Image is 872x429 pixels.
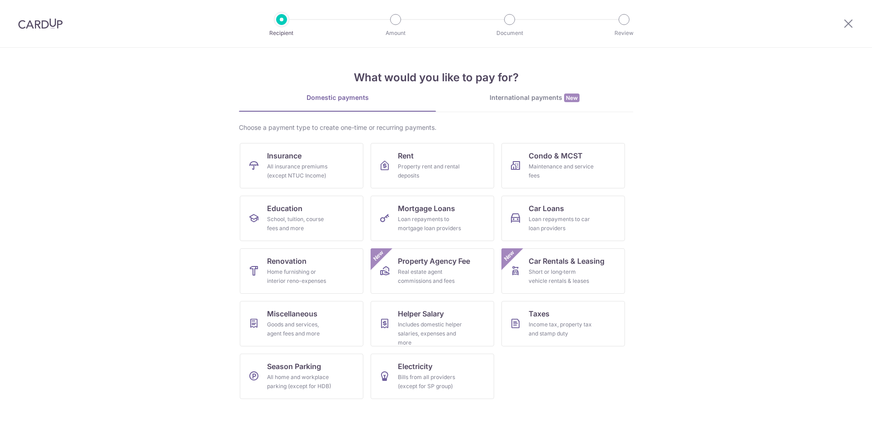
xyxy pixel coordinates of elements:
[267,267,332,286] div: Home furnishing or interior reno-expenses
[362,29,429,38] p: Amount
[398,361,432,372] span: Electricity
[267,308,317,319] span: Miscellaneous
[371,248,494,294] a: Property Agency FeeReal estate agent commissions and feesNew
[398,162,463,180] div: Property rent and rental deposits
[398,256,470,266] span: Property Agency Fee
[529,320,594,338] div: Income tax, property tax and stamp duty
[529,308,550,319] span: Taxes
[240,354,363,399] a: Season ParkingAll home and workplace parking (except for HDB)
[398,267,463,286] div: Real estate agent commissions and fees
[529,203,564,214] span: Car Loans
[267,150,302,161] span: Insurance
[267,361,321,372] span: Season Parking
[398,373,463,391] div: Bills from all providers (except for SP group)
[398,203,455,214] span: Mortgage Loans
[529,256,604,266] span: Car Rentals & Leasing
[267,320,332,338] div: Goods and services, agent fees and more
[240,196,363,241] a: EducationSchool, tuition, course fees and more
[501,301,625,346] a: TaxesIncome tax, property tax and stamp duty
[398,215,463,233] div: Loan repayments to mortgage loan providers
[501,196,625,241] a: Car LoansLoan repayments to car loan providers
[529,162,594,180] div: Maintenance and service fees
[371,301,494,346] a: Helper SalaryIncludes domestic helper salaries, expenses and more
[501,143,625,188] a: Condo & MCSTMaintenance and service fees
[240,248,363,294] a: RenovationHome furnishing or interior reno-expenses
[476,29,543,38] p: Document
[267,373,332,391] div: All home and workplace parking (except for HDB)
[18,18,63,29] img: CardUp
[267,162,332,180] div: All insurance premiums (except NTUC Income)
[529,150,583,161] span: Condo & MCST
[267,203,302,214] span: Education
[590,29,658,38] p: Review
[371,354,494,399] a: ElectricityBills from all providers (except for SP group)
[529,267,594,286] div: Short or long‑term vehicle rentals & leases
[398,150,414,161] span: Rent
[564,94,580,102] span: New
[436,93,633,103] div: International payments
[267,256,307,266] span: Renovation
[239,123,633,132] div: Choose a payment type to create one-time or recurring payments.
[501,248,625,294] a: Car Rentals & LeasingShort or long‑term vehicle rentals & leasesNew
[398,320,463,347] div: Includes domestic helper salaries, expenses and more
[240,301,363,346] a: MiscellaneousGoods and services, agent fees and more
[239,93,436,102] div: Domestic payments
[398,308,444,319] span: Helper Salary
[529,215,594,233] div: Loan repayments to car loan providers
[267,215,332,233] div: School, tuition, course fees and more
[240,143,363,188] a: InsuranceAll insurance premiums (except NTUC Income)
[371,248,386,263] span: New
[248,29,315,38] p: Recipient
[371,196,494,241] a: Mortgage LoansLoan repayments to mortgage loan providers
[502,248,517,263] span: New
[239,69,633,86] h4: What would you like to pay for?
[371,143,494,188] a: RentProperty rent and rental deposits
